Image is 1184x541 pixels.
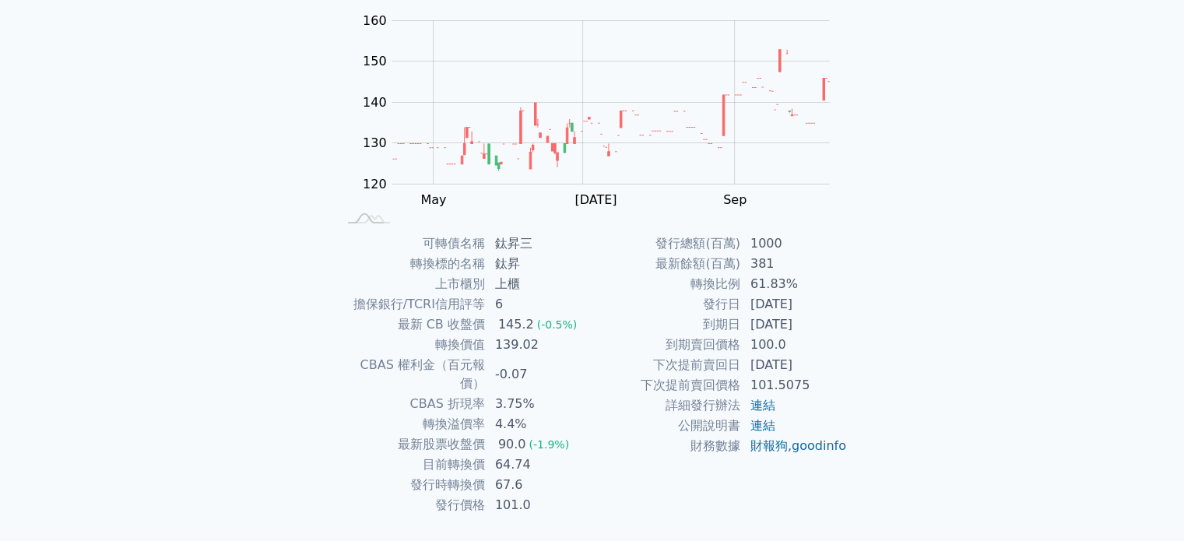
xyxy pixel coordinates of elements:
[486,355,592,394] td: -0.07
[592,355,741,375] td: 下次提前賣回日
[592,294,741,314] td: 發行日
[592,436,741,456] td: 財務數據
[354,13,852,207] g: Chart
[337,234,486,254] td: 可轉債名稱
[337,274,486,294] td: 上市櫃別
[337,434,486,455] td: 最新股票收盤價
[337,314,486,335] td: 最新 CB 收盤價
[486,294,592,314] td: 6
[337,394,486,414] td: CBAS 折現率
[592,395,741,416] td: 詳細發行辦法
[486,495,592,515] td: 101.0
[363,177,387,191] tspan: 120
[486,274,592,294] td: 上櫃
[486,254,592,274] td: 鈦昇
[741,274,848,294] td: 61.83%
[537,318,578,331] span: (-0.5%)
[486,475,592,495] td: 67.6
[741,294,848,314] td: [DATE]
[741,314,848,335] td: [DATE]
[741,254,848,274] td: 381
[529,438,569,451] span: (-1.9%)
[1106,466,1184,541] div: 聊天小工具
[337,254,486,274] td: 轉換標的名稱
[592,375,741,395] td: 下次提前賣回價格
[495,315,537,334] div: 145.2
[750,398,775,413] a: 連結
[592,335,741,355] td: 到期賣回價格
[337,475,486,495] td: 發行時轉換價
[741,234,848,254] td: 1000
[337,455,486,475] td: 目前轉換價
[486,394,592,414] td: 3.75%
[337,495,486,515] td: 發行價格
[592,274,741,294] td: 轉換比例
[741,436,848,456] td: ,
[592,234,741,254] td: 發行總額(百萬)
[337,414,486,434] td: 轉換溢價率
[592,254,741,274] td: 最新餘額(百萬)
[486,455,592,475] td: 64.74
[337,294,486,314] td: 擔保銀行/TCRI信用評等
[592,314,741,335] td: 到期日
[337,335,486,355] td: 轉換價值
[363,13,387,28] tspan: 160
[337,355,486,394] td: CBAS 權利金（百元報價）
[363,54,387,69] tspan: 150
[750,418,775,433] a: 連結
[792,438,846,453] a: goodinfo
[363,95,387,110] tspan: 140
[1106,466,1184,541] iframe: Chat Widget
[741,355,848,375] td: [DATE]
[741,375,848,395] td: 101.5075
[574,192,617,207] tspan: [DATE]
[495,435,529,454] div: 90.0
[420,192,446,207] tspan: May
[750,438,788,453] a: 財報狗
[741,335,848,355] td: 100.0
[723,192,747,207] tspan: Sep
[363,135,387,150] tspan: 130
[486,335,592,355] td: 139.02
[486,234,592,254] td: 鈦昇三
[486,414,592,434] td: 4.4%
[592,416,741,436] td: 公開說明書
